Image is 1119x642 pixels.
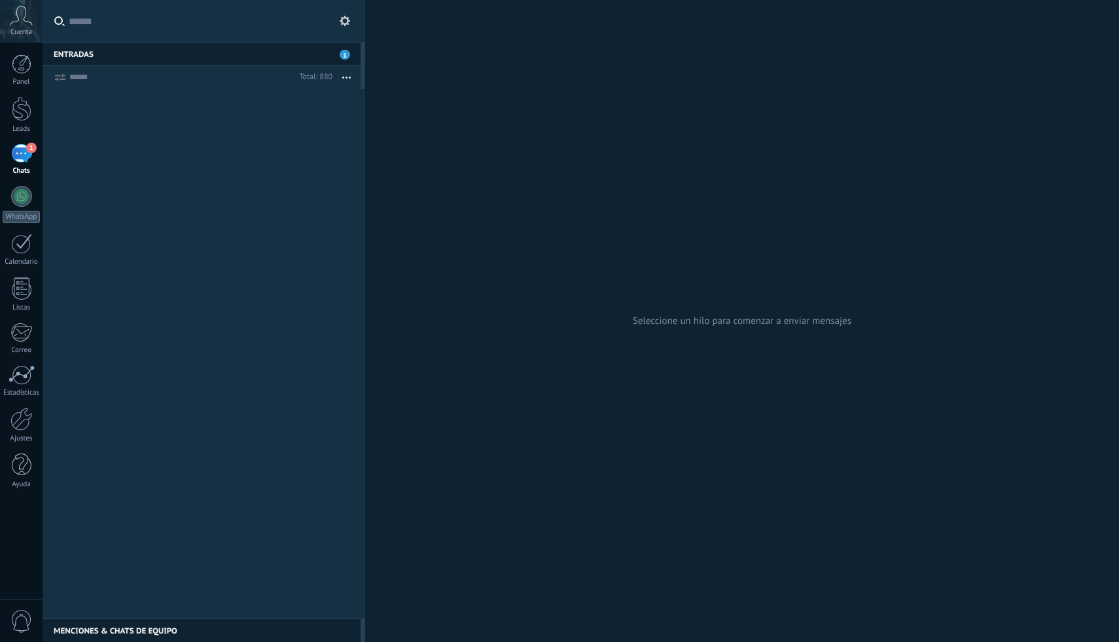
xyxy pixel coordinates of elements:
span: 1 [26,143,37,153]
div: Chats [3,167,41,175]
div: Entradas [43,42,361,65]
div: Ayuda [3,480,41,489]
div: Estadísticas [3,389,41,397]
div: Panel [3,78,41,86]
div: Listas [3,304,41,312]
div: WhatsApp [3,211,40,223]
div: Total: 880 [294,71,332,84]
div: Calendario [3,258,41,266]
span: Cuenta [10,28,32,37]
div: Ajustes [3,435,41,443]
div: Menciones & Chats de equipo [43,618,361,642]
div: Correo [3,346,41,355]
div: Leads [3,125,41,134]
span: 1 [340,50,350,60]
